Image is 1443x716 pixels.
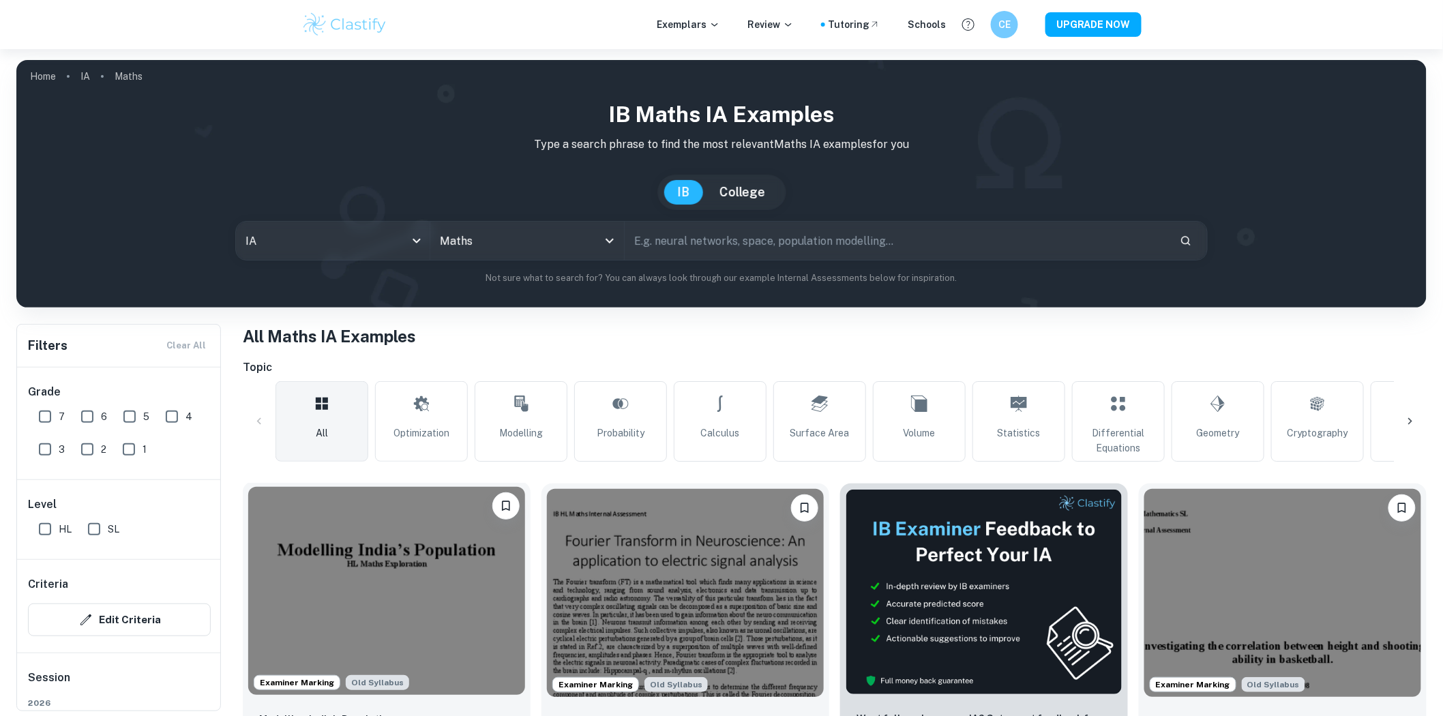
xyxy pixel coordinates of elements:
[597,426,644,441] span: Probability
[1197,426,1240,441] span: Geometry
[499,426,543,441] span: Modelling
[1078,426,1159,456] span: Differential Equations
[1388,494,1416,522] button: Bookmark
[346,675,409,690] div: Although this IA is written for the old math syllabus (last exam in November 2020), the current I...
[600,231,619,250] button: Open
[1242,677,1305,692] span: Old Syllabus
[644,677,708,692] div: Although this IA is written for the old math syllabus (last exam in November 2020), the current I...
[1242,677,1305,692] div: Although this IA is written for the old math syllabus (last exam in November 2020), the current I...
[28,496,211,513] h6: Level
[80,67,90,86] a: IA
[28,336,68,355] h6: Filters
[644,677,708,692] span: Old Syllabus
[904,426,936,441] span: Volume
[706,180,779,205] button: College
[101,409,107,424] span: 6
[790,426,850,441] span: Surface Area
[1288,426,1348,441] span: Cryptography
[664,180,704,205] button: IB
[301,11,388,38] img: Clastify logo
[657,17,720,32] p: Exemplars
[846,489,1122,695] img: Thumbnail
[59,442,65,457] span: 3
[28,670,211,697] h6: Session
[101,442,106,457] span: 2
[28,603,211,636] button: Edit Criteria
[957,13,980,36] button: Help and Feedback
[28,697,211,709] span: 2026
[30,67,56,86] a: Home
[1150,678,1236,691] span: Examiner Marking
[991,11,1018,38] button: CE
[828,17,880,32] a: Tutoring
[28,384,211,400] h6: Grade
[791,494,818,522] button: Bookmark
[59,409,65,424] span: 7
[59,522,72,537] span: HL
[115,69,143,84] p: Maths
[393,426,449,441] span: Optimization
[1045,12,1142,37] button: UPGRADE NOW
[27,271,1416,285] p: Not sure what to search for? You can always look through our example Internal Assessments below f...
[236,222,430,260] div: IA
[16,60,1427,308] img: profile cover
[1144,489,1421,697] img: Maths IA example thumbnail: Investigating the correlation between he
[248,487,525,695] img: Maths IA example thumbnail: Modelling India’s Population
[27,136,1416,153] p: Type a search phrase to find the most relevant Maths IA examples for you
[547,489,824,697] img: Maths IA example thumbnail: Fourier Transform in Neuroscience: An ap
[998,426,1041,441] span: Statistics
[185,409,192,424] span: 4
[625,222,1169,260] input: E.g. neural networks, space, population modelling...
[243,324,1427,348] h1: All Maths IA Examples
[27,98,1416,131] h1: IB Maths IA examples
[254,676,340,689] span: Examiner Marking
[492,492,520,520] button: Bookmark
[553,678,638,691] span: Examiner Marking
[908,17,946,32] a: Schools
[28,576,68,593] h6: Criteria
[143,409,149,424] span: 5
[143,442,147,457] span: 1
[997,17,1013,32] h6: CE
[701,426,740,441] span: Calculus
[243,359,1427,376] h6: Topic
[316,426,328,441] span: All
[346,675,409,690] span: Old Syllabus
[1174,229,1197,252] button: Search
[747,17,794,32] p: Review
[108,522,119,537] span: SL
